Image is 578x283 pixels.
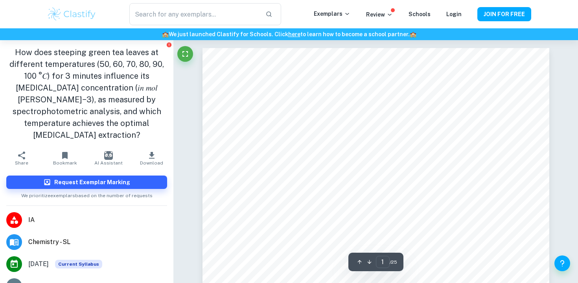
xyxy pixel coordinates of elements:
[288,31,300,37] a: here
[314,9,350,18] p: Exemplars
[130,147,173,169] button: Download
[477,7,531,21] button: JOIN FOR FREE
[2,30,576,39] h6: We just launched Clastify for Schools. Click to learn how to become a school partner.
[94,160,123,166] span: AI Assistant
[140,160,163,166] span: Download
[55,260,102,268] div: This exemplar is based on the current syllabus. Feel free to refer to it for inspiration/ideas wh...
[43,147,87,169] button: Bookmark
[177,46,193,62] button: Fullscreen
[446,11,462,17] a: Login
[129,3,259,25] input: Search for any exemplars...
[554,255,570,271] button: Help and Feedback
[166,42,172,48] button: Report issue
[28,215,167,225] span: IA
[6,176,167,189] button: Request Exemplar Marking
[87,147,130,169] button: AI Assistant
[28,259,49,269] span: [DATE]
[28,237,167,247] span: Chemistry - SL
[21,189,153,199] span: We prioritize exemplars based on the number of requests
[54,178,130,187] h6: Request Exemplar Marking
[410,31,416,37] span: 🏫
[53,160,77,166] span: Bookmark
[104,151,113,160] img: AI Assistant
[6,46,167,141] h1: How does steeping green tea leaves at different temperatures (50, 60, 70, 80, 90, 100 °𝐶) for 3 m...
[409,11,431,17] a: Schools
[55,260,102,268] span: Current Syllabus
[47,6,97,22] img: Clastify logo
[162,31,169,37] span: 🏫
[390,259,397,266] span: / 25
[15,160,28,166] span: Share
[366,10,393,19] p: Review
